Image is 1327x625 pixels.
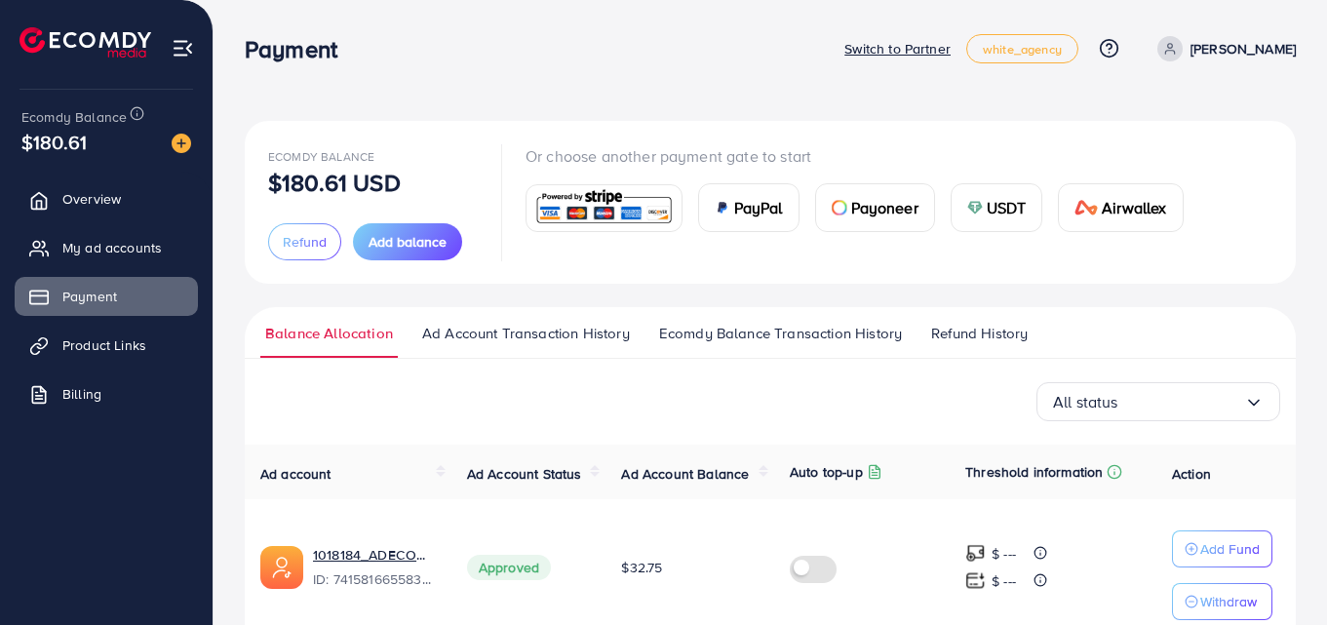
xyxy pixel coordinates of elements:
[1118,387,1244,417] input: Search for option
[844,37,951,60] p: Switch to Partner
[15,326,198,365] a: Product Links
[62,335,146,355] span: Product Links
[1036,382,1280,421] div: Search for option
[283,232,327,252] span: Refund
[1200,537,1260,561] p: Add Fund
[467,555,551,580] span: Approved
[1172,530,1272,567] button: Add Fund
[1053,387,1118,417] span: All status
[260,546,303,589] img: ic-ads-acc.e4c84228.svg
[245,35,353,63] h3: Payment
[62,287,117,306] span: Payment
[526,144,1199,168] p: Or choose another payment gate to start
[15,277,198,316] a: Payment
[260,464,332,484] span: Ad account
[21,128,87,156] span: $180.61
[532,187,676,229] img: card
[1172,464,1211,484] span: Action
[1074,200,1098,215] img: card
[369,232,447,252] span: Add balance
[951,183,1043,232] a: cardUSDT
[621,464,749,484] span: Ad Account Balance
[313,545,436,565] a: 1018184_ADECOM_1726629369576
[172,37,194,59] img: menu
[965,460,1103,484] p: Threshold information
[526,184,683,232] a: card
[15,228,198,267] a: My ad accounts
[172,134,191,153] img: image
[1102,196,1166,219] span: Airwallex
[353,223,462,260] button: Add balance
[15,374,198,413] a: Billing
[983,43,1062,56] span: white_agency
[313,569,436,589] span: ID: 7415816655839723537
[21,107,127,127] span: Ecomdy Balance
[467,464,582,484] span: Ad Account Status
[698,183,800,232] a: cardPayPal
[62,384,101,404] span: Billing
[992,542,1016,566] p: $ ---
[966,34,1078,63] a: white_agency
[851,196,918,219] span: Payoneer
[1150,36,1296,61] a: [PERSON_NAME]
[20,27,151,58] img: logo
[62,189,121,209] span: Overview
[15,179,198,218] a: Overview
[422,323,630,344] span: Ad Account Transaction History
[815,183,935,232] a: cardPayoneer
[265,323,393,344] span: Balance Allocation
[734,196,783,219] span: PayPal
[992,569,1016,593] p: $ ---
[965,570,986,591] img: top-up amount
[1058,183,1183,232] a: cardAirwallex
[931,323,1028,344] span: Refund History
[659,323,902,344] span: Ecomdy Balance Transaction History
[987,196,1027,219] span: USDT
[268,148,374,165] span: Ecomdy Balance
[790,460,863,484] p: Auto top-up
[268,171,401,194] p: $180.61 USD
[313,545,436,590] div: <span class='underline'>1018184_ADECOM_1726629369576</span></br>7415816655839723537
[268,223,341,260] button: Refund
[832,200,847,215] img: card
[965,543,986,564] img: top-up amount
[621,558,662,577] span: $32.75
[715,200,730,215] img: card
[1172,583,1272,620] button: Withdraw
[967,200,983,215] img: card
[1200,590,1257,613] p: Withdraw
[1190,37,1296,60] p: [PERSON_NAME]
[62,238,162,257] span: My ad accounts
